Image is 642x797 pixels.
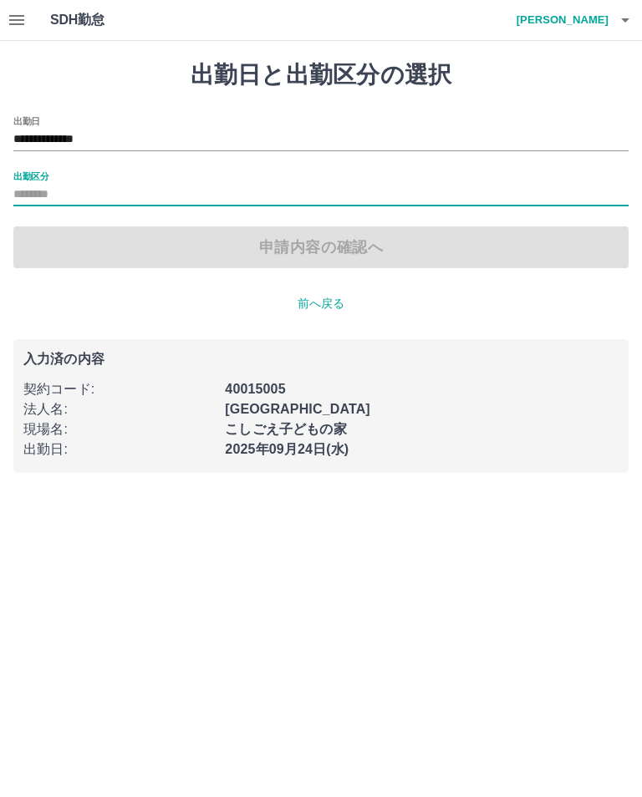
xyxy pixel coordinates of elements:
b: [GEOGRAPHIC_DATA] [225,402,370,416]
label: 出勤区分 [13,170,48,182]
p: 契約コード : [23,379,215,399]
p: 入力済の内容 [23,353,619,366]
b: こしごえ子どもの家 [225,422,346,436]
p: 現場名 : [23,419,215,439]
label: 出勤日 [13,114,40,127]
p: 法人名 : [23,399,215,419]
b: 40015005 [225,382,285,396]
h1: 出勤日と出勤区分の選択 [13,61,629,89]
p: 前へ戻る [13,295,629,312]
b: 2025年09月24日(水) [225,442,349,456]
p: 出勤日 : [23,439,215,459]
